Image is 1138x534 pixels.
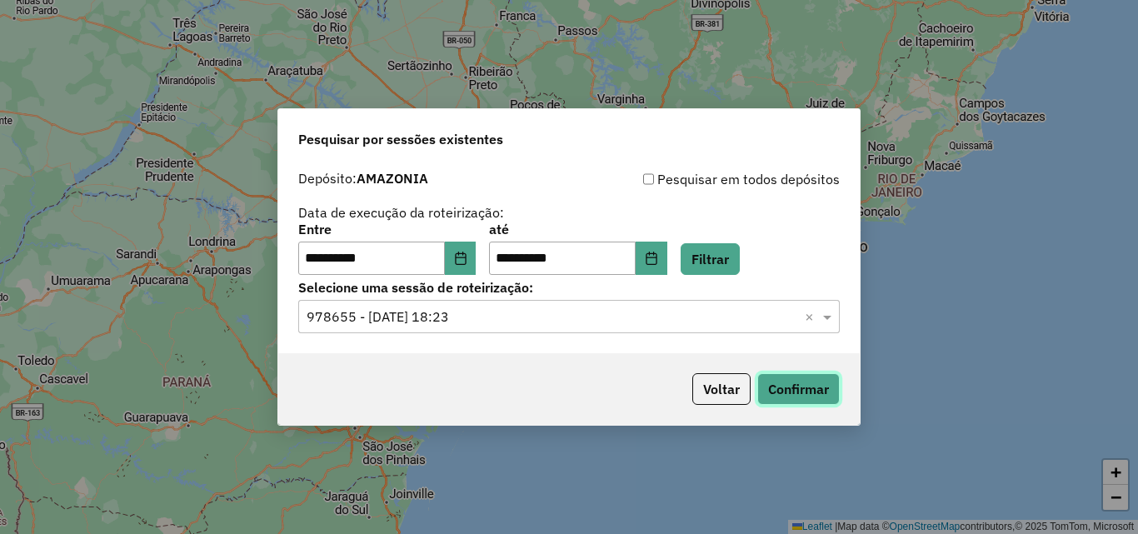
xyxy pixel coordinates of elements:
[681,243,740,275] button: Filtrar
[298,219,476,239] label: Entre
[298,202,504,222] label: Data de execução da roteirização:
[757,373,840,405] button: Confirmar
[569,169,840,189] div: Pesquisar em todos depósitos
[692,373,751,405] button: Voltar
[636,242,667,275] button: Choose Date
[298,168,428,188] label: Depósito:
[489,219,666,239] label: até
[805,307,819,327] span: Clear all
[298,129,503,149] span: Pesquisar por sessões existentes
[357,170,428,187] strong: AMAZONIA
[445,242,477,275] button: Choose Date
[298,277,840,297] label: Selecione uma sessão de roteirização:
